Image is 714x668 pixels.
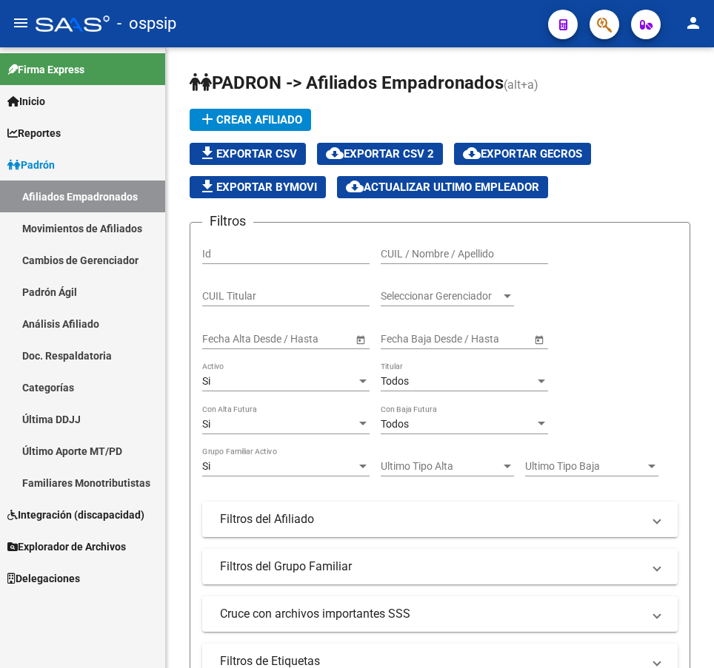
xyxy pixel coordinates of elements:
span: Todos [381,375,409,387]
mat-panel-title: Cruce con archivos importantes SSS [220,606,642,622]
span: Actualizar ultimo Empleador [346,181,539,194]
mat-icon: cloud_download [463,144,481,162]
mat-icon: add [198,110,216,128]
span: Delegaciones [7,570,80,587]
input: Fecha fin [269,333,341,345]
button: Exportar CSV [190,143,306,165]
mat-panel-title: Filtros del Grupo Familiar [220,559,642,575]
span: Explorador de Archivos [7,539,126,555]
span: Si [202,418,210,430]
mat-expansion-panel-header: Filtros del Grupo Familiar [202,549,678,584]
span: Exportar CSV [198,147,297,161]
button: Open calendar [531,331,547,347]
h3: Filtros [202,211,253,232]
span: - ospsip [117,7,176,40]
mat-panel-title: Filtros del Afiliado [220,511,642,527]
span: Integración (discapacidad) [7,507,144,523]
span: Exportar Bymovi [198,181,317,194]
span: Ultimo Tipo Alta [381,460,501,473]
span: Ultimo Tipo Baja [525,460,645,473]
button: Exportar CSV 2 [317,143,443,165]
span: Reportes [7,125,61,141]
span: PADRON -> Afiliados Empadronados [190,72,504,93]
input: Fecha fin [447,333,520,345]
mat-icon: cloud_download [326,144,344,162]
mat-icon: menu [12,14,30,32]
span: Si [202,460,210,472]
span: Exportar GECROS [463,147,582,161]
button: Crear Afiliado [190,109,311,131]
mat-icon: file_download [198,144,216,162]
iframe: Intercom live chat [664,618,699,653]
mat-icon: file_download [198,178,216,195]
span: Crear Afiliado [198,113,302,126]
mat-expansion-panel-header: Cruce con archivos importantes SSS [202,596,678,632]
input: Fecha inicio [202,333,256,345]
button: Exportar GECROS [454,143,591,165]
mat-expansion-panel-header: Filtros del Afiliado [202,502,678,537]
span: Todos [381,418,409,430]
span: (alt+a) [504,78,538,92]
mat-icon: person [684,14,702,32]
button: Actualizar ultimo Empleador [337,176,548,198]
button: Open calendar [353,331,368,347]
span: Si [202,375,210,387]
span: Exportar CSV 2 [326,147,434,161]
span: Firma Express [7,61,84,78]
span: Seleccionar Gerenciador [381,290,501,303]
button: Exportar Bymovi [190,176,326,198]
span: Padrón [7,157,55,173]
mat-icon: cloud_download [346,178,364,195]
span: Inicio [7,93,45,109]
input: Fecha inicio [381,333,435,345]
